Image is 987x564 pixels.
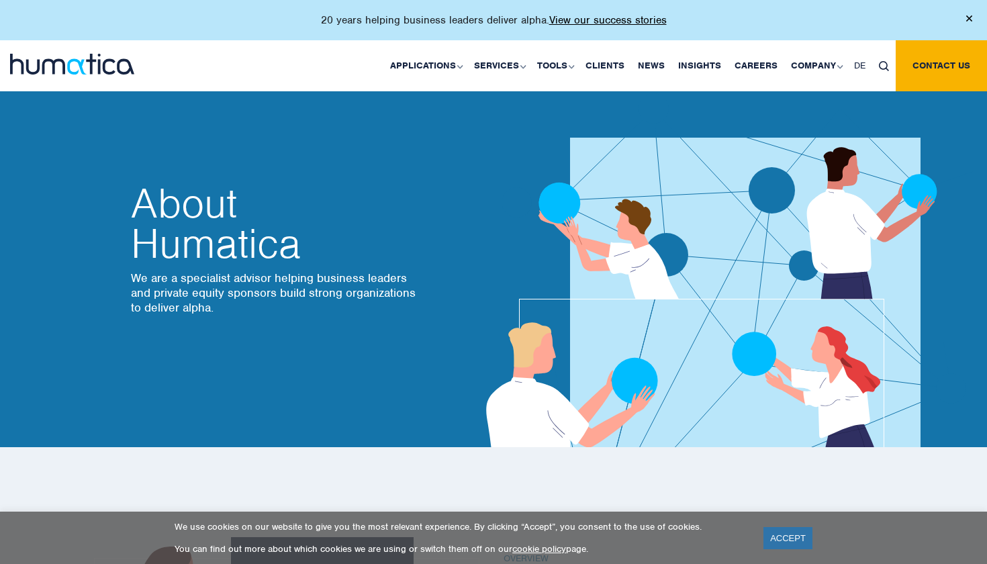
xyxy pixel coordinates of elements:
p: We use cookies on our website to give you the most relevant experience. By clicking “Accept”, you... [175,521,747,532]
a: Insights [671,40,728,91]
a: Tools [530,40,579,91]
a: View our success stories [549,13,667,27]
img: logo [10,54,134,75]
p: 20 years helping business leaders deliver alpha. [321,13,667,27]
a: Clients [579,40,631,91]
img: search_icon [879,61,889,71]
p: We are a specialist advisor helping business leaders and private equity sponsors build strong org... [131,271,420,315]
img: about_banner1 [446,60,974,447]
a: Company [784,40,847,91]
a: ACCEPT [763,527,812,549]
a: Contact us [896,40,987,91]
span: DE [854,60,865,71]
span: About [131,183,420,224]
a: Careers [728,40,784,91]
p: You can find out more about which cookies we are using or switch them off on our page. [175,543,747,555]
a: DE [847,40,872,91]
a: cookie policy [512,543,566,555]
a: Applications [383,40,467,91]
h2: Humatica [131,183,420,264]
a: News [631,40,671,91]
a: Services [467,40,530,91]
